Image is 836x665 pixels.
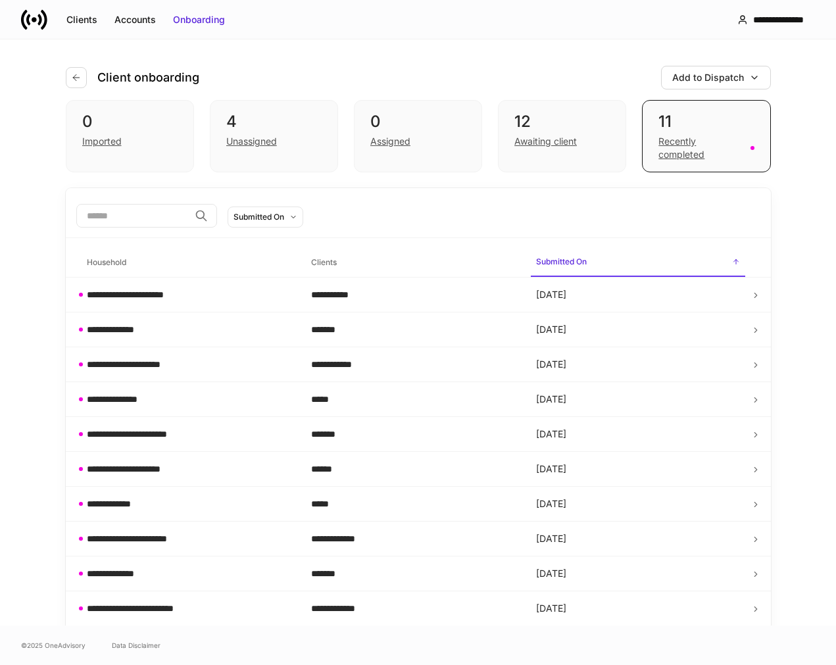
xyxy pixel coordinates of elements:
a: Data Disclaimer [112,640,160,651]
div: 0Imported [66,100,194,172]
div: Recently completed [658,135,742,161]
button: Add to Dispatch [661,66,771,89]
div: 11 [658,111,754,132]
h6: Household [87,256,126,268]
button: Submitted On [228,207,303,228]
div: Unassigned [226,135,277,148]
div: 4Unassigned [210,100,338,172]
button: Onboarding [164,9,234,30]
td: [DATE] [526,312,750,347]
div: Assigned [370,135,410,148]
div: 4 [226,111,322,132]
div: Submitted On [234,210,284,223]
span: © 2025 OneAdvisory [21,640,86,651]
td: [DATE] [526,522,750,556]
span: Clients [306,249,520,276]
td: [DATE] [526,382,750,417]
td: [DATE] [526,278,750,312]
td: [DATE] [526,556,750,591]
div: Imported [82,135,122,148]
div: Onboarding [173,13,225,26]
td: [DATE] [526,452,750,487]
div: 0 [82,111,178,132]
td: [DATE] [526,591,750,626]
h6: Submitted On [536,255,587,268]
button: Accounts [106,9,164,30]
div: Clients [66,13,97,26]
td: [DATE] [526,347,750,382]
div: 0 [370,111,466,132]
button: Clients [58,9,106,30]
div: 12 [514,111,610,132]
div: 0Assigned [354,100,482,172]
td: [DATE] [526,487,750,522]
div: 12Awaiting client [498,100,626,172]
div: Add to Dispatch [672,71,744,84]
span: Household [82,249,296,276]
h6: Clients [311,256,337,268]
td: [DATE] [526,417,750,452]
div: Accounts [114,13,156,26]
span: Submitted On [531,249,745,277]
div: Awaiting client [514,135,577,148]
div: 11Recently completed [642,100,770,172]
h4: Client onboarding [97,70,199,86]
